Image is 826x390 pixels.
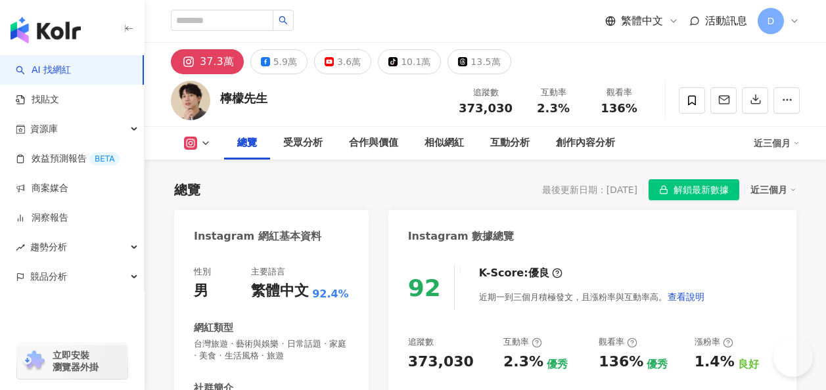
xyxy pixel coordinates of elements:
img: KOL Avatar [171,81,210,120]
div: 優良 [528,266,549,280]
a: chrome extension立即安裝 瀏覽器外掛 [17,343,127,379]
span: 立即安裝 瀏覽器外掛 [53,349,99,373]
div: 男 [194,281,208,301]
div: 1.4% [695,352,735,372]
div: 3.6萬 [337,53,361,71]
div: 373,030 [408,352,474,372]
span: 92.4% [312,287,349,301]
div: 總覽 [237,135,257,151]
div: K-Score : [479,266,562,280]
div: 繁體中文 [251,281,309,301]
span: rise [16,243,25,252]
div: 追蹤數 [459,86,513,99]
div: 互動率 [528,86,578,99]
span: 資源庫 [30,114,58,144]
span: 趨勢分析 [30,232,67,262]
div: 最後更新日期：[DATE] [542,184,637,195]
span: 2.3% [537,102,570,115]
div: 5.9萬 [273,53,297,71]
span: 136% [601,102,637,115]
div: 10.1萬 [401,53,430,71]
iframe: Help Scout Beacon - Open [773,337,813,377]
div: 92 [408,274,441,301]
div: 近三個月 [750,181,796,198]
div: 優秀 [647,357,668,372]
div: 相似網紅 [424,135,464,151]
a: 找貼文 [16,93,59,106]
div: 觀看率 [594,86,644,99]
div: 136% [599,352,643,372]
span: 373,030 [459,101,513,115]
span: 查看說明 [668,292,704,302]
div: 近三個月 [754,133,800,154]
div: Instagram 網紅基本資料 [194,229,321,244]
div: Instagram 數據總覽 [408,229,515,244]
button: 5.9萬 [250,49,308,74]
span: D [768,14,775,28]
div: 優秀 [547,357,568,372]
a: 洞察報告 [16,211,68,225]
button: 查看說明 [667,284,705,310]
span: 解鎖最新數據 [674,180,729,201]
span: 競品分析 [30,262,67,292]
span: 活動訊息 [705,14,747,27]
div: 總覽 [174,181,200,199]
div: 互動率 [503,336,542,348]
button: 解鎖最新數據 [649,179,739,200]
div: 受眾分析 [283,135,323,151]
div: 2.3% [503,352,543,372]
a: 商案媒合 [16,182,68,195]
img: chrome extension [21,351,47,372]
div: 檸檬先生 [220,90,267,106]
button: 3.6萬 [314,49,371,74]
span: 台灣旅遊 · 藝術與娛樂 · 日常話題 · 家庭 · 美食 · 生活風格 · 旅遊 [194,338,349,362]
span: 繁體中文 [621,14,663,28]
div: 性別 [194,266,211,278]
div: 追蹤數 [408,336,434,348]
a: searchAI 找網紅 [16,64,71,77]
div: 漲粉率 [695,336,733,348]
span: search [279,16,288,25]
a: 效益預測報告BETA [16,152,120,165]
button: 13.5萬 [447,49,511,74]
div: 近期一到三個月積極發文，且漲粉率與互動率高。 [479,284,705,310]
div: 37.3萬 [200,53,234,71]
div: 主要語言 [251,266,285,278]
div: 良好 [738,357,759,372]
div: 網紅類型 [194,321,233,335]
button: 10.1萬 [378,49,441,74]
div: 觀看率 [599,336,637,348]
button: 37.3萬 [171,49,244,74]
div: 合作與價值 [349,135,398,151]
div: 創作內容分析 [556,135,615,151]
div: 互動分析 [490,135,530,151]
img: logo [11,17,81,43]
div: 13.5萬 [470,53,500,71]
